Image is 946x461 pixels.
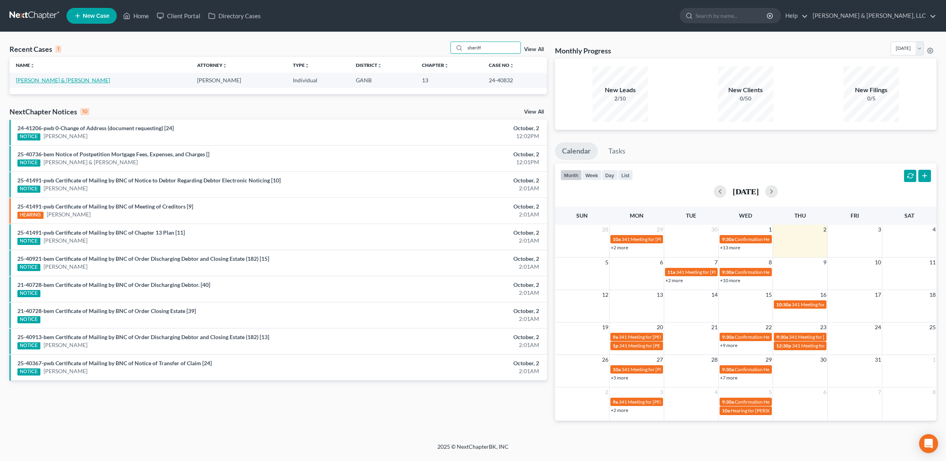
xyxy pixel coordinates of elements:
span: 21 [710,323,718,332]
span: Confirmation Hearing for [PERSON_NAME] [735,236,825,242]
a: 25-40736-bem Notice of Postpetition Mortgage Fees, Expenses, and Charges [] [17,151,209,157]
a: View All [524,47,544,52]
a: Directory Cases [204,9,265,23]
span: 11 [929,258,937,267]
span: 26 [601,355,609,364]
span: 23 [819,323,827,332]
div: NOTICE [17,186,40,193]
span: 9a [613,334,618,340]
span: 5 [768,387,773,397]
div: 10 [80,108,89,115]
span: Confirmation Hearing for [PERSON_NAME] [735,269,825,275]
a: 25-41491-pwb Certificate of Mailing by BNC of Chapter 13 Plan [11] [17,229,185,236]
a: Chapterunfold_more [422,62,449,68]
span: 8 [768,258,773,267]
td: 24-40832 [482,73,547,87]
div: NextChapter Notices [9,107,89,116]
a: Typeunfold_more [293,62,310,68]
span: 9:30a [722,269,734,275]
span: 5 [604,258,609,267]
span: Mon [630,212,644,219]
span: 28 [710,355,718,364]
td: [PERSON_NAME] [191,73,287,87]
a: Calendar [555,142,598,160]
span: 341 Meeting for [PERSON_NAME] & [PERSON_NAME] [619,343,732,349]
span: 1p [613,343,618,349]
span: 10a [722,408,730,414]
a: [PERSON_NAME] [44,132,87,140]
span: 24 [874,323,882,332]
span: 16 [819,290,827,300]
div: NOTICE [17,368,40,376]
div: NOTICE [17,342,40,349]
span: 9:30a [722,366,734,372]
a: 25-40921-bem Certificate of Mailing by BNC of Order Discharging Debtor and Closing Estate (182) [15] [17,255,269,262]
a: Case Nounfold_more [489,62,514,68]
a: +13 more [720,245,740,250]
a: [PERSON_NAME] [44,367,87,375]
div: 2:01AM [370,263,539,271]
span: 341 Meeting for [PERSON_NAME] [621,366,693,372]
span: 31 [874,355,882,364]
a: +10 more [720,277,740,283]
a: Client Portal [153,9,204,23]
span: 10a [613,236,621,242]
span: Fri [851,212,859,219]
div: NOTICE [17,159,40,167]
div: NOTICE [17,133,40,140]
a: 25-40913-bem Certificate of Mailing by BNC of Order Discharging Debtor and Closing Estate (182) [13] [17,334,269,340]
span: Hearing for [PERSON_NAME] & [PERSON_NAME] [731,408,834,414]
span: 7 [877,387,882,397]
a: Tasks [601,142,633,160]
span: 9 [823,258,827,267]
span: 14 [710,290,718,300]
a: 21-40728-bem Certificate of Mailing by BNC of Order Discharging Debtor. [40] [17,281,210,288]
span: 10 [874,258,882,267]
span: 341 Meeting for [PERSON_NAME] & [PERSON_NAME] [619,399,732,405]
span: 29 [765,355,773,364]
a: Home [119,9,153,23]
div: New Clients [718,85,773,95]
div: NOTICE [17,290,40,297]
span: 4 [932,225,937,234]
span: 6 [659,258,664,267]
span: 9:30a [776,334,788,340]
a: Help [781,9,808,23]
span: 10:30a [776,302,791,307]
a: +5 more [611,375,628,381]
span: 19 [601,323,609,332]
div: October, 2 [370,359,539,367]
a: 25-40367-pwb Certificate of Mailing by BNC of Notice of Transfer of Claim [24] [17,360,212,366]
i: unfold_more [509,63,514,68]
span: Sat [904,212,914,219]
span: 9:30a [722,399,734,405]
span: 29 [656,225,664,234]
a: [PERSON_NAME] & [PERSON_NAME], LLC [809,9,936,23]
span: 12:30p [776,343,791,349]
h2: [DATE] [733,187,759,195]
span: Tue [686,212,696,219]
span: 2 [823,225,827,234]
button: month [560,170,582,180]
div: New Filings [843,85,899,95]
span: 28 [601,225,609,234]
div: 2:01AM [370,289,539,297]
a: +7 more [720,375,737,381]
span: 30 [819,355,827,364]
div: October, 2 [370,176,539,184]
span: 1 [932,355,937,364]
span: 27 [656,355,664,364]
a: Districtunfold_more [356,62,382,68]
span: 25 [929,323,937,332]
span: 341 Meeting for [PERSON_NAME] [792,343,863,349]
button: week [582,170,602,180]
a: Attorneyunfold_more [197,62,227,68]
div: 1 [55,46,61,53]
span: 1 [768,225,773,234]
span: 4 [714,387,718,397]
span: 9:30a [722,334,734,340]
div: 2025 © NextChapterBK, INC [247,443,699,457]
i: unfold_more [222,63,227,68]
a: [PERSON_NAME] & [PERSON_NAME] [16,77,110,83]
button: day [602,170,618,180]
